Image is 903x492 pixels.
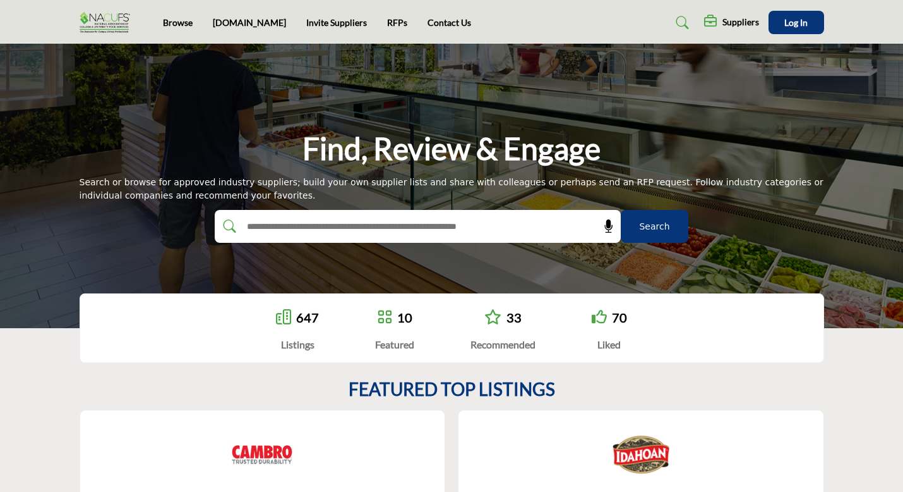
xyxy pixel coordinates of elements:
[722,16,759,28] h5: Suppliers
[639,220,669,233] span: Search
[163,17,193,28] a: Browse
[80,12,136,33] img: Site Logo
[704,15,759,30] div: Suppliers
[609,423,673,486] img: Idahoan Foodservice
[213,17,286,28] a: [DOMAIN_NAME]
[784,17,808,28] span: Log In
[506,310,522,325] a: 33
[484,309,501,326] a: Go to Recommended
[592,309,607,324] i: Go to Liked
[377,309,392,326] a: Go to Featured
[349,379,555,400] h2: FEATURED TOP LISTINGS
[387,17,407,28] a: RFPs
[664,13,697,33] a: Search
[592,337,627,352] div: Liked
[612,310,627,325] a: 70
[302,129,601,168] h1: Find, Review & Engage
[375,337,414,352] div: Featured
[80,176,824,202] div: Search or browse for approved industry suppliers; build your own supplier lists and share with co...
[428,17,471,28] a: Contact Us
[470,337,535,352] div: Recommended
[296,310,319,325] a: 647
[768,11,824,34] button: Log In
[306,17,367,28] a: Invite Suppliers
[621,210,688,243] button: Search
[230,423,294,486] img: CAMBRO
[397,310,412,325] a: 10
[276,337,319,352] div: Listings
